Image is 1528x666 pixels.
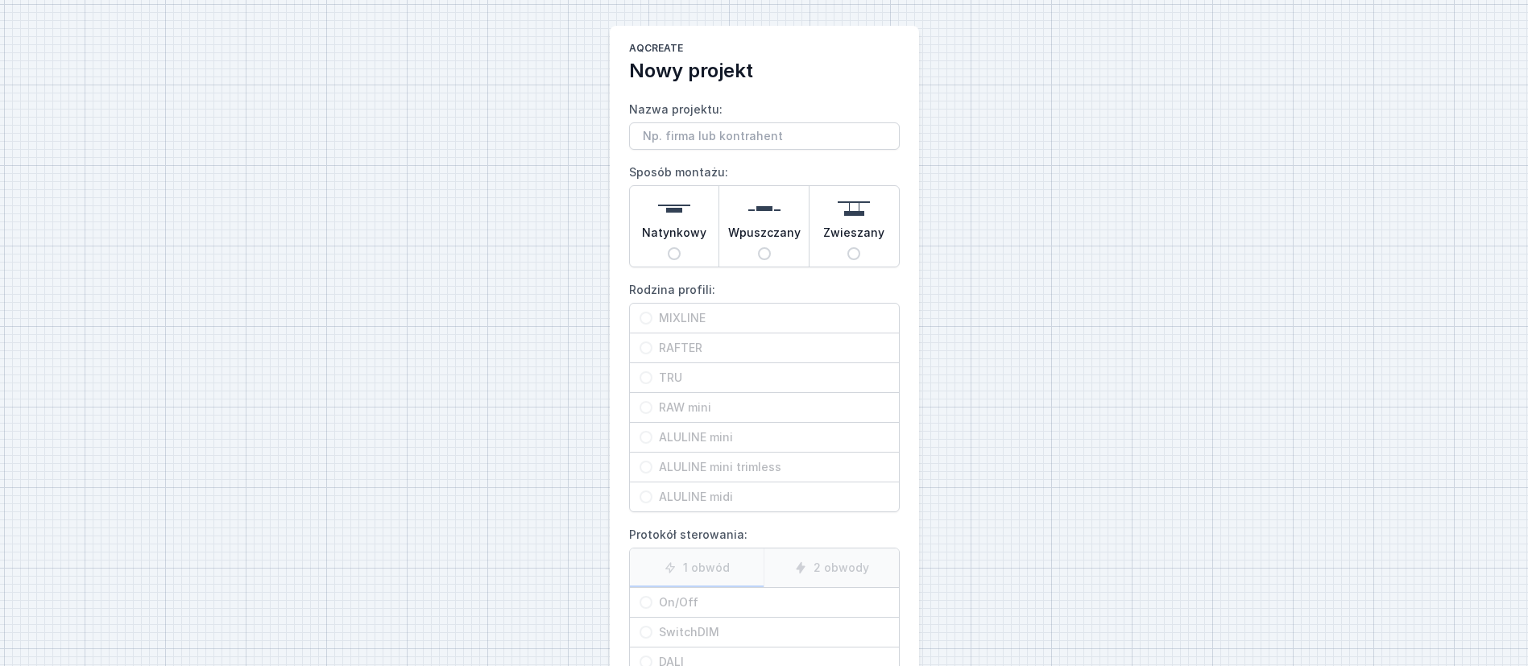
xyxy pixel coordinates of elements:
[823,225,884,247] span: Zwieszany
[838,192,870,225] img: suspended.svg
[847,247,860,260] input: Zwieszany
[658,192,690,225] img: surface.svg
[629,42,900,58] h1: AQcreate
[629,122,900,150] input: Nazwa projektu:
[629,277,900,512] label: Rodzina profili:
[728,225,801,247] span: Wpuszczany
[748,192,781,225] img: recessed.svg
[629,159,900,267] label: Sposób montażu:
[629,58,900,84] h2: Nowy projekt
[668,247,681,260] input: Natynkowy
[629,97,900,150] label: Nazwa projektu:
[758,247,771,260] input: Wpuszczany
[642,225,706,247] span: Natynkowy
